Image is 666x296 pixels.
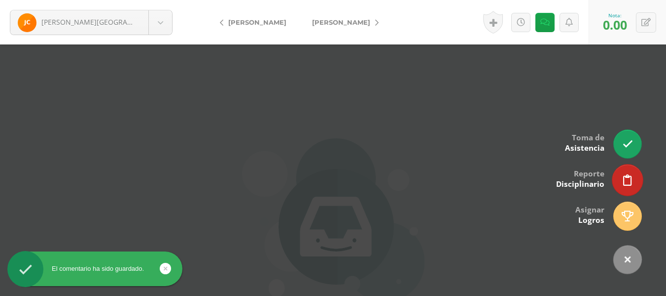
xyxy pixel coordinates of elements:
span: [PERSON_NAME][GEOGRAPHIC_DATA] [41,17,166,27]
span: Logros [578,215,604,225]
div: Nota: [603,12,627,19]
div: El comentario ha sido guardado. [7,264,182,273]
a: [PERSON_NAME] [212,10,299,34]
div: Toma de [565,126,604,158]
span: Asistencia [565,143,604,153]
a: [PERSON_NAME][GEOGRAPHIC_DATA] [10,10,172,35]
span: 0.00 [603,16,627,33]
a: [PERSON_NAME] [299,10,386,34]
span: [PERSON_NAME] [312,18,370,26]
img: 711e5717fb40d8fbeeaf518a8091b8d5.png [18,13,36,32]
div: Reporte [556,162,604,194]
span: Disciplinario [556,179,604,189]
span: [PERSON_NAME] [228,18,286,26]
div: Asignar [575,198,604,230]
